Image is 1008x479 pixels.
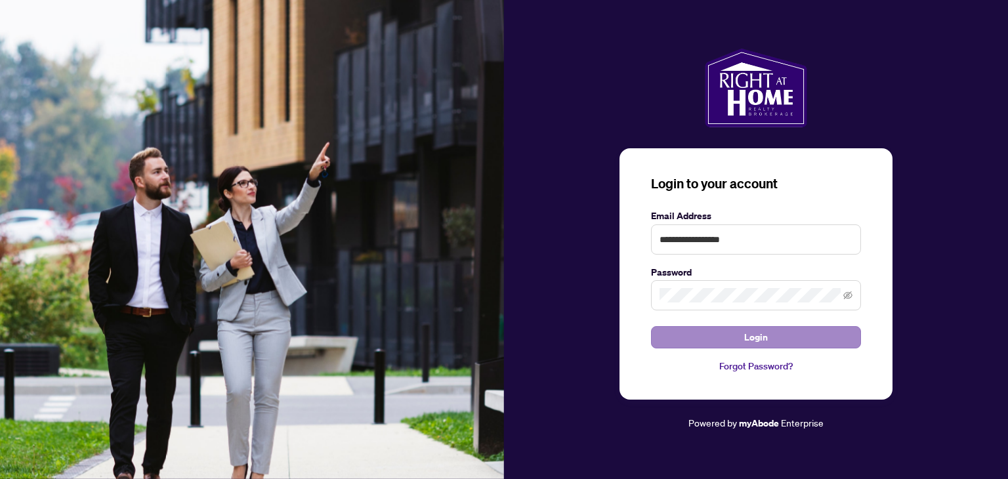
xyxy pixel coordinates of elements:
span: Login [744,327,768,348]
span: Powered by [688,417,737,428]
button: Login [651,326,861,348]
span: eye-invisible [843,291,852,300]
img: ma-logo [705,49,807,127]
span: Enterprise [781,417,824,428]
a: Forgot Password? [651,359,861,373]
a: myAbode [739,416,779,430]
label: Password [651,265,861,280]
h3: Login to your account [651,175,861,193]
label: Email Address [651,209,861,223]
